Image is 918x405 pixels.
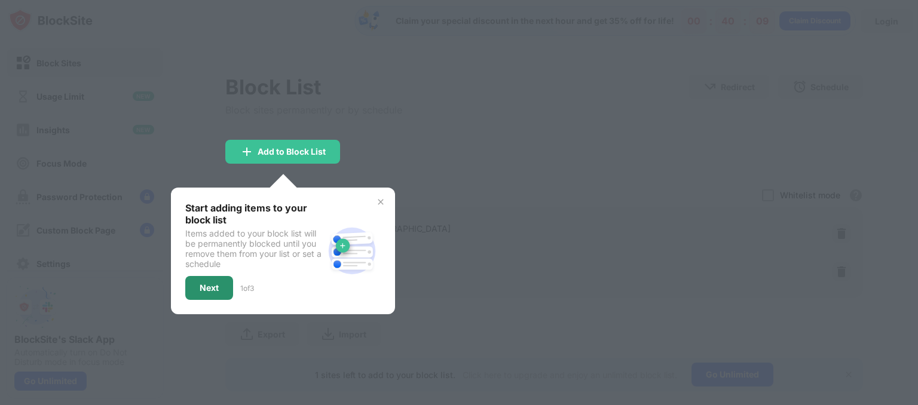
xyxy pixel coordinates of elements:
[258,147,326,157] div: Add to Block List
[185,202,323,226] div: Start adding items to your block list
[376,197,385,207] img: x-button.svg
[240,284,254,293] div: 1 of 3
[200,283,219,293] div: Next
[323,222,381,280] img: block-site.svg
[185,228,323,269] div: Items added to your block list will be permanently blocked until you remove them from your list o...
